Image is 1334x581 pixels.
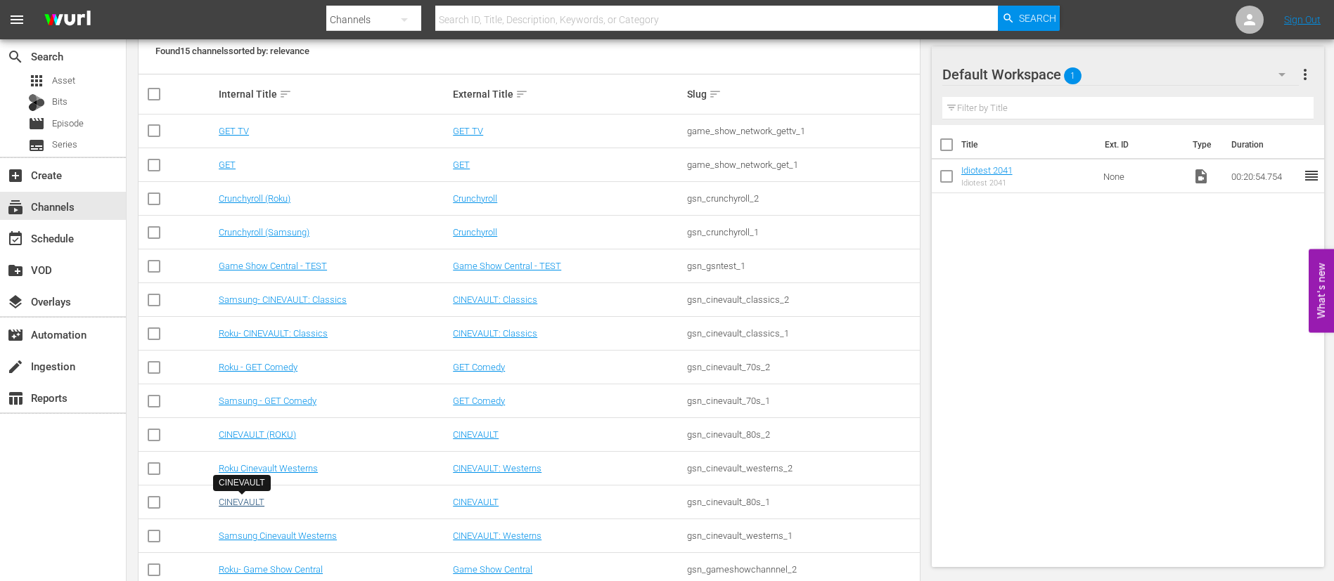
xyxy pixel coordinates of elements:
[7,262,24,279] span: VOD
[52,95,68,109] span: Bits
[453,86,683,103] div: External Title
[687,362,917,372] div: gsn_cinevault_70s_2
[687,227,917,237] div: gsn_crunchyroll_1
[1297,66,1314,83] span: more_vert
[1297,58,1314,91] button: more_vert
[453,530,541,541] a: CINEVAULT: Westerns
[687,463,917,474] div: gsn_cinevault_westerns_2
[687,159,917,170] div: game_show_network_get_1
[1096,125,1185,164] th: Ext. ID
[7,199,24,216] span: Channels
[453,497,499,507] a: CINEVAULT
[453,227,497,237] a: Crunchyroll
[961,125,1096,164] th: Title
[7,390,24,407] span: Reports
[219,193,290,204] a: Crunchyroll (Roku)
[219,261,327,271] a: Game Show Central - TEST
[219,497,264,507] a: CINEVAULT
[709,88,721,100] span: sort
[7,327,24,344] span: Automation
[1019,6,1056,31] span: Search
[687,564,917,575] div: gsn_gameshowchannnel_2
[7,294,24,311] span: Overlays
[1193,168,1210,185] span: Video
[219,227,309,237] a: Crunchyroll (Samsung)
[687,126,917,136] div: game_show_network_gettv_1
[453,126,483,136] a: GET TV
[515,88,528,100] span: sort
[219,294,347,305] a: Samsung- CINEVAULT: Classics
[219,396,316,406] a: Samsung - GET Comedy
[28,72,45,89] span: Asset
[961,165,1013,176] a: Idiotest 2041
[1284,14,1321,25] a: Sign Out
[687,261,917,271] div: gsn_gsntest_1
[687,429,917,440] div: gsn_cinevault_80s_2
[453,193,497,204] a: Crunchyroll
[1226,159,1303,193] td: 00:20:54.754
[453,396,505,406] a: GET Comedy
[687,497,917,507] div: gsn_cinevault_80s_1
[219,477,265,489] div: CINEVAULT
[453,261,561,271] a: Game Show Central - TEST
[1064,61,1082,91] span: 1
[1184,125,1223,164] th: Type
[219,86,449,103] div: Internal Title
[453,294,537,305] a: CINEVAULT: Classics
[219,463,318,474] a: Roku Cinevault Westerns
[453,429,499,440] a: CINEVAULT
[155,46,309,56] span: Found 15 channels sorted by: relevance
[453,328,537,339] a: CINEVAULT: Classics
[453,463,541,474] a: CINEVAULT: Westerns
[34,4,101,37] img: ans4CAIJ8jUAAAAAAAAAAAAAAAAAAAAAAAAgQb4GAAAAAAAAAAAAAAAAAAAAAAAAJMjXAAAAAAAAAAAAAAAAAAAAAAAAgAT5G...
[1309,249,1334,332] button: Open Feedback Widget
[219,126,249,136] a: GET TV
[942,55,1300,94] div: Default Workspace
[52,74,75,88] span: Asset
[687,328,917,339] div: gsn_cinevault_classics_1
[687,86,917,103] div: Slug
[1223,125,1307,164] th: Duration
[687,193,917,204] div: gsn_crunchyroll_2
[961,178,1013,188] div: Idiotest 2041
[219,429,296,440] a: CINEVAULT (ROKU)
[687,294,917,305] div: gsn_cinevault_classics_2
[453,159,470,170] a: GET
[28,94,45,111] div: Bits
[28,115,45,132] span: Episode
[52,117,84,131] span: Episode
[219,530,337,541] a: Samsung Cinevault Westerns
[7,230,24,247] span: Schedule
[7,167,24,184] span: Create
[687,530,917,541] div: gsn_cinevault_westerns_1
[7,48,24,65] span: Search
[453,362,505,372] a: GET Comedy
[453,564,532,575] a: Game Show Central
[219,328,328,339] a: Roku- CINEVAULT: Classics
[219,362,297,372] a: Roku - GET Comedy
[1303,167,1320,184] span: reorder
[687,396,917,406] div: gsn_cinevault_70s_1
[998,6,1060,31] button: Search
[8,11,25,28] span: menu
[28,137,45,154] span: Series
[1098,159,1187,193] td: None
[219,159,236,170] a: GET
[52,138,77,152] span: Series
[279,88,292,100] span: sort
[7,358,24,375] span: Ingestion
[219,564,323,575] a: Roku- Game Show Central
